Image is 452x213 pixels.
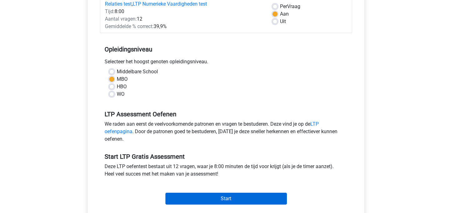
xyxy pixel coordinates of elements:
h5: Opleidingsniveau [105,43,347,56]
label: Vraag [280,3,300,10]
label: MBO [117,75,128,83]
div: Selecteer het hoogst genoten opleidingsniveau. [100,58,352,68]
input: Start [165,193,287,205]
h5: LTP Assessment Oefenen [105,110,347,118]
label: Aan [280,10,289,18]
div: 39,9% [100,23,268,30]
label: Middelbare School [117,68,158,75]
span: Per [280,3,287,9]
div: 8:00 [100,8,268,15]
label: WO [117,90,125,98]
label: Uit [280,18,286,25]
span: Tijd: [105,8,115,14]
span: Aantal vragen: [105,16,137,22]
div: We raden aan eerst de veelvoorkomende patronen en vragen te bestuderen. Deze vind je op de . Door... [100,120,352,145]
div: 12 [100,15,268,23]
span: Gemiddelde % correct: [105,23,154,29]
div: Deze LTP oefentest bestaat uit 12 vragen, waar je 8:00 minuten de tijd voor krijgt (als je de tim... [100,163,352,180]
a: LTP Numerieke Vaardigheden test [133,1,207,7]
h5: Start LTP Gratis Assessment [105,153,347,160]
label: HBO [117,83,127,90]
